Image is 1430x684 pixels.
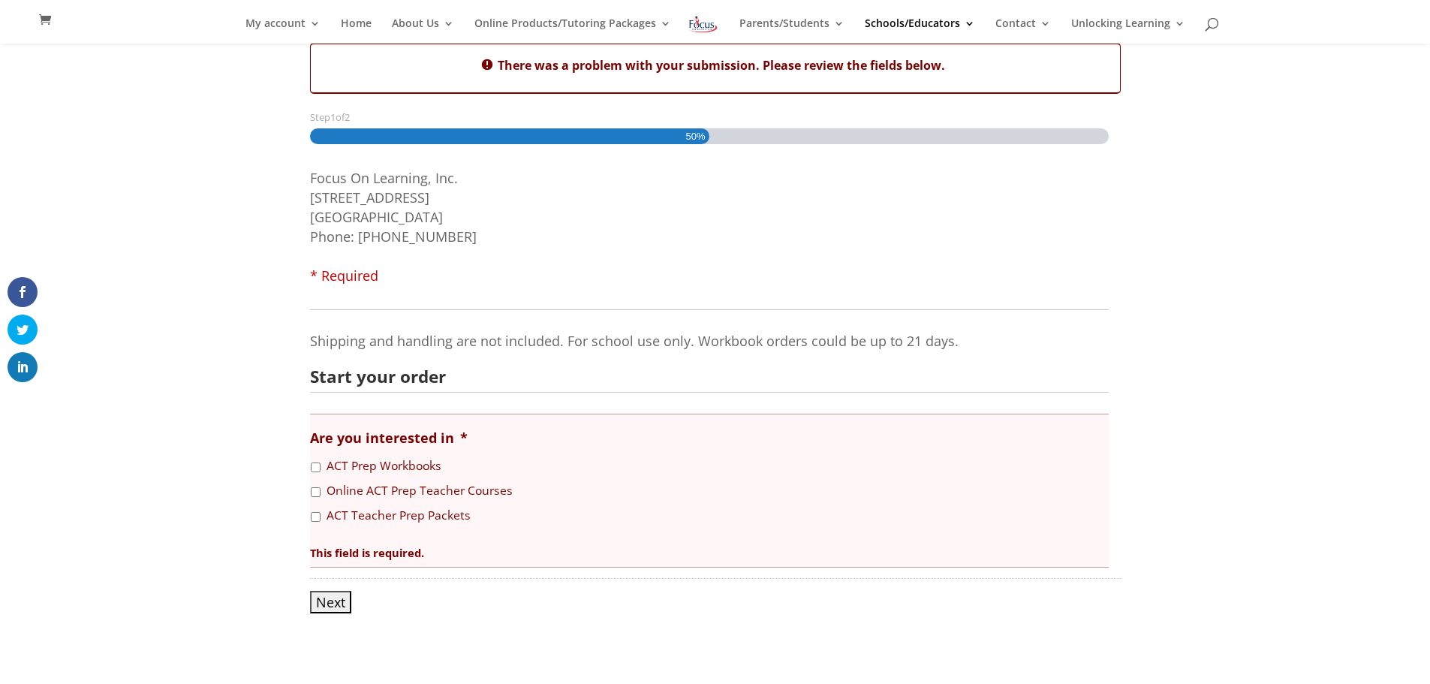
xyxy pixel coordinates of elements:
span: * Required [310,267,378,285]
input: Next [310,591,351,613]
label: ACT Teacher Prep Packets [327,507,471,525]
label: ACT Prep Workbooks [327,457,441,475]
li: Focus On Learning, Inc. [STREET_ADDRESS] [GEOGRAPHIC_DATA] Phone: [PHONE_NUMBER] [310,168,1121,285]
span: 2 [345,110,350,124]
a: Online Products/Tutoring Packages [474,18,671,44]
label: Online ACT Prep Teacher Courses [327,482,513,500]
span: 50% [685,128,705,144]
span: 1 [330,110,336,124]
label: Are you interested in [310,429,468,447]
img: Focus on Learning [688,14,719,35]
a: Parents/Students [739,18,844,44]
a: Schools/Educators [865,18,975,44]
a: My account [245,18,321,44]
a: Unlocking Learning [1071,18,1185,44]
p: Shipping and handling are not included. For school use only. Workbook orders could be up to 21 days. [310,331,1109,351]
h2: Start your order [310,369,1097,386]
a: About Us [392,18,454,44]
div: This field is required. [310,531,1109,562]
a: Home [341,18,372,44]
a: Contact [995,18,1051,44]
h3: Step of [310,113,1121,122]
h2: There was a problem with your submission. Please review the fields below. [311,56,1120,80]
